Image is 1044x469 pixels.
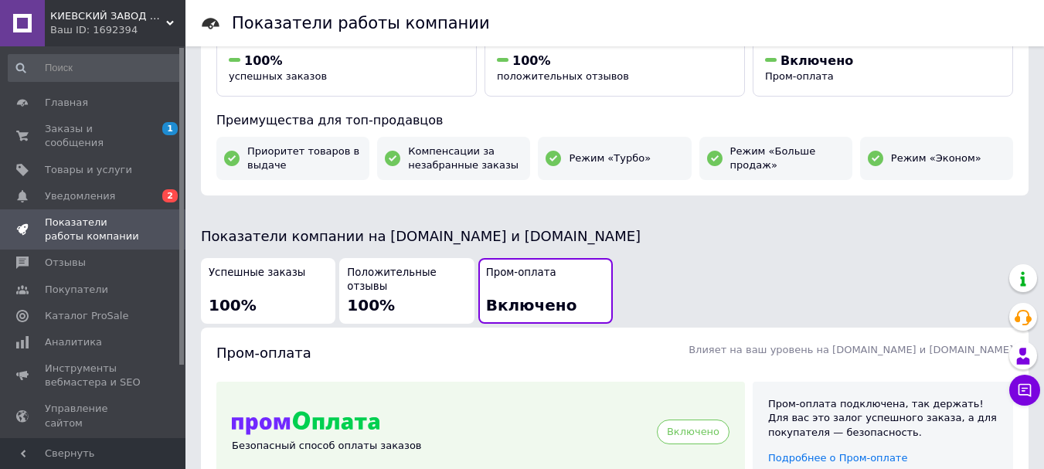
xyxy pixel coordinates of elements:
[209,266,305,280] span: Успешные заказы
[408,144,522,172] span: Компенсации за незабранные заказы
[232,14,490,32] h1: Показатели работы компании
[347,296,395,314] span: 100%
[201,258,335,324] button: Успешные заказы100%
[478,258,613,324] button: Пром-оплатаВключено
[232,440,422,451] span: Безопасный способ оплаты заказов
[891,151,981,165] span: Режим «Эконом»
[229,70,327,82] span: успешных заказов
[1009,375,1040,406] button: Чат с покупателем
[216,345,311,361] span: Пром-оплата
[209,296,257,314] span: 100%
[689,344,1013,355] span: Влияет на ваш уровень на [DOMAIN_NAME] и [DOMAIN_NAME]
[768,397,998,440] div: Пром-оплата подключена, так держать! Для вас это залог успешного заказа, а для покупателя — безоп...
[45,96,88,110] span: Главная
[50,23,185,37] div: Ваш ID: 1692394
[485,40,745,97] button: 100%положительных отзывов
[162,189,178,202] span: 2
[45,122,143,150] span: Заказы и сообщения
[244,53,282,68] span: 100%
[45,362,143,389] span: Инструменты вебмастера и SEO
[569,151,651,165] span: Режим «Турбо»
[753,40,1013,97] button: ВключеноПром-оплата
[50,9,166,23] span: КИЕВСКИЙ ЗАВОД КРОВЕЛЬНЫХ МАТЕРИАЛОВ
[486,266,556,280] span: Пром-оплата
[45,189,115,203] span: Уведомления
[232,411,379,435] img: prom-payment
[512,53,550,68] span: 100%
[45,256,86,270] span: Отзывы
[730,144,845,172] span: Режим «Больше продаж»
[497,70,629,82] span: положительных отзывов
[216,113,443,127] span: Преимущества для топ-продавцов
[201,228,641,244] span: Показатели компании на [DOMAIN_NAME] и [DOMAIN_NAME]
[45,402,143,430] span: Управление сайтом
[247,144,362,172] span: Приоритет товаров в выдаче
[45,163,132,177] span: Товары и услуги
[45,216,143,243] span: Показатели работы компании
[780,53,853,68] span: Включено
[486,296,577,314] span: Включено
[657,420,729,444] div: Включено
[347,266,466,294] span: Положительные отзывы
[339,258,474,324] button: Положительные отзывы100%
[8,54,182,82] input: Поиск
[45,283,108,297] span: Покупатели
[162,122,178,135] span: 1
[216,40,477,97] button: 100%успешных заказов
[45,309,128,323] span: Каталог ProSale
[45,335,102,349] span: Аналитика
[765,70,834,82] span: Пром-оплата
[768,452,907,464] a: Подробнее о Пром-оплате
